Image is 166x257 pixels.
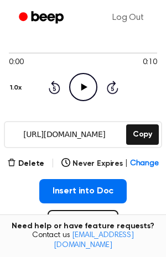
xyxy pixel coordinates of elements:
[125,158,128,170] span: |
[7,158,44,170] button: Delete
[61,158,159,170] button: Never Expires|Change
[9,57,23,69] span: 0:00
[7,231,159,250] span: Contact us
[9,78,25,97] button: 1.0x
[39,179,127,203] button: Insert into Doc
[54,232,134,249] a: [EMAIL_ADDRESS][DOMAIN_NAME]
[51,157,55,170] span: |
[143,57,157,69] span: 0:10
[48,210,118,237] button: Record
[126,124,159,145] button: Copy
[101,4,155,31] a: Log Out
[11,7,74,29] a: Beep
[130,158,159,170] span: Change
